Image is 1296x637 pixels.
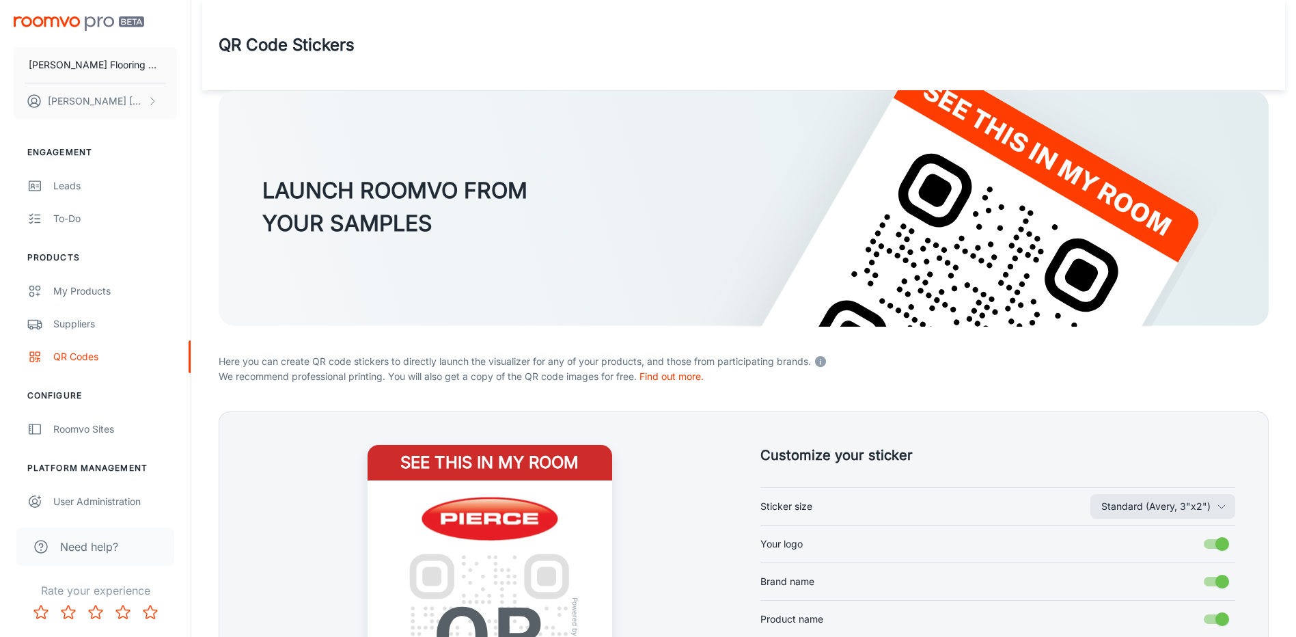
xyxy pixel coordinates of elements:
p: We recommend professional printing. You will also get a copy of the QR code images for free. [219,369,1269,384]
button: Rate 4 star [109,599,137,626]
p: Here you can create QR code stickers to directly launch the visualizer for any of your products, ... [219,351,1269,369]
h5: Customize your sticker [760,445,1236,465]
div: To-do [53,211,177,226]
img: Roomvo PRO Beta [14,16,144,31]
button: Rate 3 star [82,599,109,626]
button: Rate 1 star [27,599,55,626]
div: My Products [53,284,177,299]
a: Find out more. [639,370,704,382]
span: Sticker size [760,499,812,514]
h1: QR Code Stickers [219,33,355,57]
p: [PERSON_NAME] Flooring Stores [29,57,162,72]
div: Roomvo Sites [53,422,177,437]
div: Suppliers [53,316,177,331]
p: Rate your experience [11,582,180,599]
div: Leads [53,178,177,193]
span: Need help? [60,539,118,555]
button: [PERSON_NAME] [PERSON_NAME] [14,83,177,119]
span: Brand name [760,574,814,589]
div: User Administration [53,494,177,509]
p: [PERSON_NAME] [PERSON_NAME] [48,94,144,109]
div: QR Codes [53,349,177,364]
span: Powered by [568,597,582,636]
img: Pierce Flooring Stores [402,497,577,542]
button: Rate 2 star [55,599,82,626]
button: Rate 5 star [137,599,164,626]
span: Your logo [760,537,803,552]
span: Product name [760,612,823,627]
h4: See this in my room [368,445,612,480]
h3: LAUNCH ROOMVO FROM YOUR SAMPLES [262,174,527,240]
button: Sticker size [1090,494,1235,519]
button: [PERSON_NAME] Flooring Stores [14,47,177,83]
